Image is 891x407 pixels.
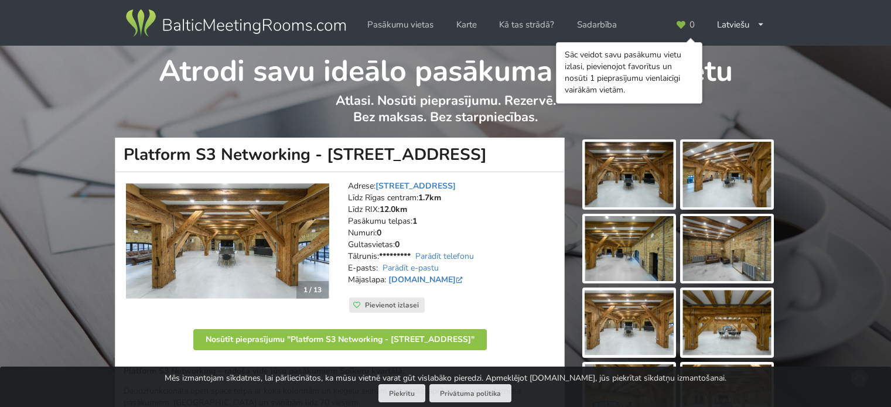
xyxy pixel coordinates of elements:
img: Platform S3 Networking - Spīķeru iela 3 | Rīga | Pasākumu vieta - galerijas bilde [682,142,771,207]
img: Platform S3 Networking - Spīķeru iela 3 | Rīga | Pasākumu vieta - galerijas bilde [585,142,674,207]
a: [DOMAIN_NAME] [388,274,465,285]
button: Nosūtīt pieprasījumu "Platform S3 Networking - [STREET_ADDRESS]" [193,329,487,350]
strong: 1 [412,216,417,227]
img: Platform S3 Networking - Spīķeru iela 3 | Rīga | Pasākumu vieta - galerijas bilde [682,290,771,355]
a: Parādīt e-pastu [383,262,439,273]
h1: Atrodi savu ideālo pasākuma norises vietu [115,46,776,90]
strong: 0 [377,227,381,238]
strong: 12.0km [380,204,407,215]
div: 1 / 13 [296,281,329,299]
strong: 0 [395,239,400,250]
strong: Platform S3 Networking – radoša vide jūsu pasākumiem Spīķeru kvartālā. [124,365,404,377]
span: 0 [689,20,695,29]
p: Atlasi. Nosūti pieprasījumu. Rezervē. Bez maksas. Bez starpniecības. [115,93,776,138]
img: Platform S3 Networking - Spīķeru iela 3 | Rīga | Pasākumu vieta - galerijas bilde [682,216,771,282]
img: Platform S3 Networking - Spīķeru iela 3 | Rīga | Pasākumu vieta - galerijas bilde [585,216,674,282]
a: Privātuma politika [429,384,511,402]
a: Neierastas vietas | Rīga | Platform S3 Networking - Spīķeru iela 3 1 / 13 [126,183,329,300]
a: Sadarbība [569,13,625,36]
div: Sāc veidot savu pasākumu vietu izlasi, pievienojot favorītus un nosūti 1 pieprasījumu vienlaicīgi... [565,49,694,96]
a: Kā tas strādā? [491,13,562,36]
img: Platform S3 Networking - Spīķeru iela 3 | Rīga | Pasākumu vieta - galerijas bilde [585,290,674,355]
h1: Platform S3 Networking - [STREET_ADDRESS] [115,138,565,172]
img: Baltic Meeting Rooms [124,7,348,40]
strong: 1.7km [418,192,441,203]
div: Latviešu [709,13,773,36]
a: Pasākumu vietas [359,13,442,36]
address: Adrese: Līdz Rīgas centram: Līdz RIX: Pasākumu telpas: Numuri: Gultasvietas: Tālrunis: E-pasts: M... [348,180,556,297]
a: Karte [448,13,485,36]
span: Pievienot izlasei [365,300,419,310]
a: Parādīt telefonu [415,251,474,262]
a: [STREET_ADDRESS] [375,180,456,191]
img: Neierastas vietas | Rīga | Platform S3 Networking - Spīķeru iela 3 [126,183,329,300]
button: Piekrītu [378,384,425,402]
